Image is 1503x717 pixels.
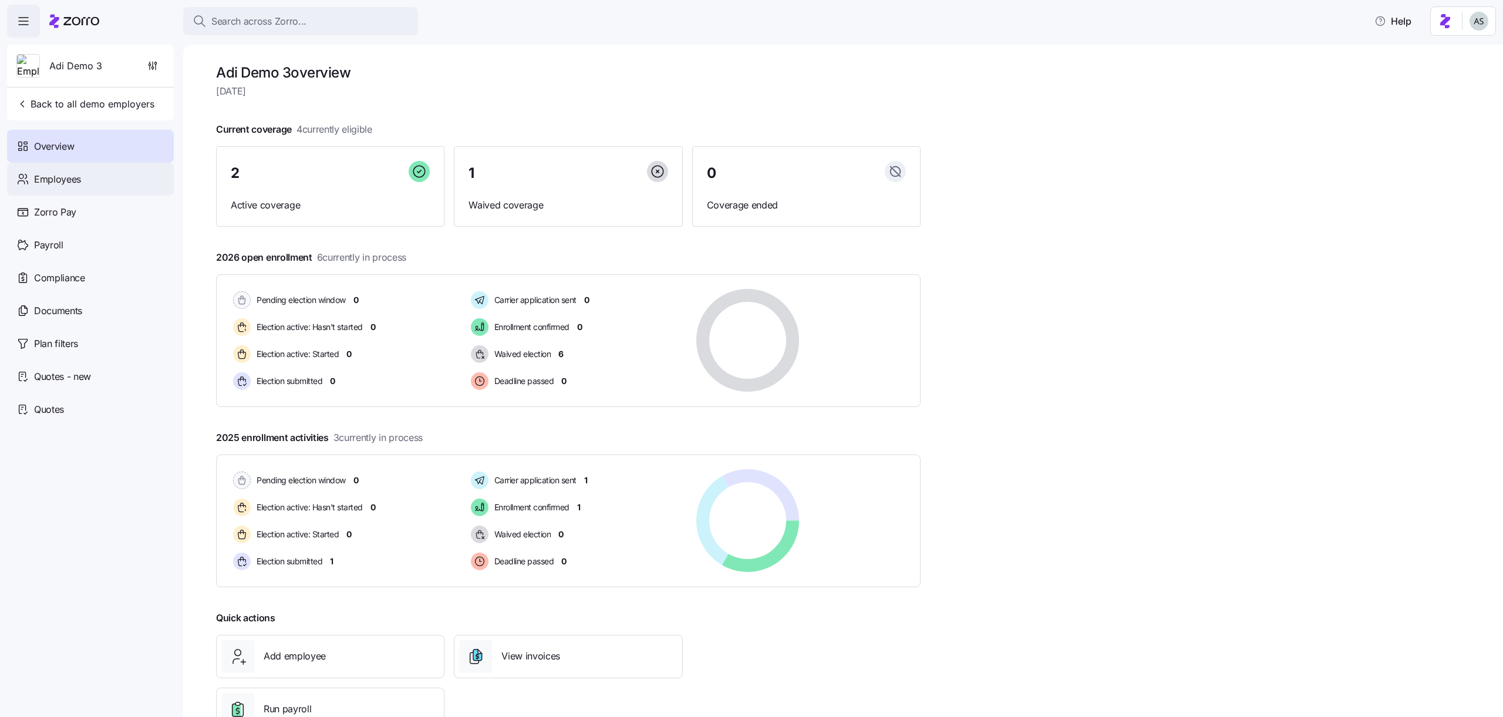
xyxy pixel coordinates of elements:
a: Quotes - new [7,360,174,393]
span: Waived election [491,529,551,540]
button: Search across Zorro... [183,7,418,35]
span: Waived election [491,348,551,360]
span: Payroll [34,238,63,253]
span: Documents [34,304,82,318]
span: Enrollment confirmed [491,321,569,333]
a: Overview [7,130,174,163]
span: Election submitted [253,556,322,567]
span: Deadline passed [491,375,554,387]
span: Adi Demo 3 [49,59,102,73]
span: Election active: Started [253,529,339,540]
span: 0 [370,321,376,333]
span: Overview [34,139,74,154]
a: Quotes [7,393,174,426]
a: Plan filters [7,327,174,360]
span: Plan filters [34,336,78,351]
span: Search across Zorro... [211,14,306,29]
span: 0 [346,529,352,540]
span: Compliance [34,271,85,285]
span: 1 [469,166,474,180]
span: 0 [577,321,582,333]
span: 0 [353,474,359,486]
span: 0 [707,166,716,180]
span: 2 [231,166,240,180]
span: 1 [577,501,581,513]
a: Zorro Pay [7,196,174,228]
span: Election active: Hasn't started [253,321,363,333]
span: Run payroll [264,702,311,716]
span: 0 [558,529,564,540]
span: Waived coverage [469,198,668,213]
span: 6 currently in process [317,250,406,265]
span: 0 [353,294,359,306]
span: 0 [561,375,567,387]
span: 1 [584,474,588,486]
span: Current coverage [216,122,372,137]
span: Election active: Started [253,348,339,360]
a: Employees [7,163,174,196]
span: Quick actions [216,611,275,625]
span: Pending election window [253,474,346,486]
span: Carrier application sent [491,294,577,306]
button: Back to all demo employers [12,92,159,116]
img: c4d3a52e2a848ea5f7eb308790fba1e4 [1470,12,1488,31]
span: Add employee [264,649,326,664]
span: 2025 enrollment activities [216,430,423,445]
h1: Adi Demo 3 overview [216,63,921,82]
span: Election submitted [253,375,322,387]
span: 6 [558,348,564,360]
span: 2026 open enrollment [216,250,406,265]
span: 0 [346,348,352,360]
span: Back to all demo employers [16,97,154,111]
span: View invoices [501,649,560,664]
a: Payroll [7,228,174,261]
span: Carrier application sent [491,474,577,486]
span: Election active: Hasn't started [253,501,363,513]
span: Active coverage [231,198,430,213]
span: Help [1374,14,1411,28]
button: Help [1365,9,1421,33]
span: 1 [330,556,333,567]
span: [DATE] [216,84,921,99]
span: Enrollment confirmed [491,501,569,513]
span: Coverage ended [707,198,906,213]
span: 3 currently in process [333,430,423,445]
span: Quotes [34,402,64,417]
span: 4 currently eligible [296,122,372,137]
a: Documents [7,294,174,327]
span: 0 [330,375,335,387]
span: Quotes - new [34,369,91,384]
span: Deadline passed [491,556,554,567]
span: 0 [584,294,589,306]
a: Compliance [7,261,174,294]
span: 0 [370,501,376,513]
span: Employees [34,172,81,187]
span: 0 [561,556,567,567]
img: Employer logo [17,55,39,78]
span: Zorro Pay [34,205,76,220]
span: Pending election window [253,294,346,306]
